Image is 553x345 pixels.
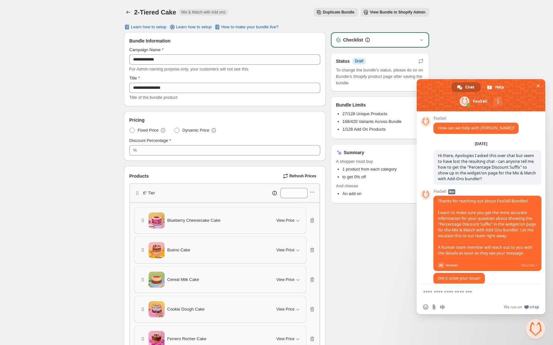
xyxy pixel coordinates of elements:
span: View Bundle in Shopify Admin [370,10,425,15]
span: 27/128 Unique Products [342,111,387,116]
button: Refresh Prices [280,172,320,181]
span: Send a file [431,304,437,310]
textarea: Compose your message... [423,289,525,295]
button: Back [124,8,133,17]
span: Thanks for reaching out about FoxSell Bundles! I want to make sure you get the most accurate info... [438,198,536,256]
span: FoxSell [433,116,519,121]
span: How can we help with [PERSON_NAME]? [438,125,514,131]
li: to get 0% off [342,174,424,180]
span: Bot [448,189,455,194]
span: Did it solve your issue? [438,275,480,281]
span: View Price [276,336,295,341]
span: Bueno Cake [167,247,190,253]
button: View Price [273,215,305,226]
span: 1/128 Add On Products [342,127,385,132]
li: An add on [342,191,424,197]
span: Cereal Milk Cake [167,276,199,283]
span: Draft [355,59,363,64]
span: View Price [276,277,295,282]
h3: Bundle Limits [336,102,366,108]
span: Audio message [440,304,445,310]
span: 168/420 Variants Across Bundle [342,119,402,124]
span: Mix & Match with Add ons [181,10,225,15]
span: Ferrero Rocher Cake [167,336,206,342]
img: Cookie Dough Cake [149,301,165,317]
span: Help [495,82,504,92]
span: Refresh Prices [289,173,316,179]
span: Crisp [530,304,539,310]
span: Answer [446,262,519,268]
img: Bueno Cake [149,242,165,258]
label: Title [129,75,140,81]
label: Discount Percentage [129,137,171,144]
h3: Checklist [343,37,363,43]
span: Fixed Price [138,127,159,134]
span: AI [438,262,444,268]
a: We run onCrisp [504,304,539,310]
a: Learn how to setup [165,23,216,32]
img: Cereal Milk Cake [149,272,165,288]
span: Duplicate Bundle [323,10,354,15]
button: Learn how to setup [120,23,170,32]
span: Learn how to setup [176,24,212,30]
span: Pricing [129,117,144,123]
button: View Bundle in Shopify Admin [361,8,429,17]
h3: Status [336,58,350,64]
span: Chat [465,82,474,92]
button: Duplicate Bundle [314,8,358,17]
img: Blueberry Cheesecake Cake [149,212,165,228]
h3: Summary [344,149,364,156]
span: View Price [276,307,295,312]
span: To change the bundle's status, please do so on Bundle's Shopify product page after saving the bundle [336,67,424,86]
span: For Admin naming purpose only, your customers will not see this [129,67,248,71]
button: View Price [273,334,305,344]
li: 1 product from each category [342,166,424,172]
div: Close chat [526,319,545,339]
span: Title of the bundle product [129,95,177,100]
span: FoxSell [433,189,541,194]
span: View Price [276,218,295,223]
button: View Price [273,304,305,314]
button: View Price [273,245,305,255]
span: Bundle Information [129,38,170,44]
span: Close chat [535,82,541,89]
h1: 2-Tiered Cake [134,8,176,16]
span: Products [129,173,149,179]
span: Cookie Dough Cake [167,306,204,312]
span: Hi there, Apologies I asked this over chat but seem to have lost the resulting chat - can anyone ... [438,153,536,182]
span: We run on [504,304,522,310]
div: % [133,147,137,154]
span: And choose [336,183,424,189]
div: Chat [451,82,481,92]
div: Help [481,82,511,92]
div: More channels [494,97,502,106]
button: View Price [273,275,305,285]
span: Insert an emoji [423,304,428,310]
span: Learn how to setup [131,24,167,30]
span: Dynamic Price [182,127,209,134]
span: A shopper must buy [336,158,424,165]
span: View Price [276,247,295,253]
div: [DATE] [475,142,487,146]
span: How to make your bundle live? [221,24,278,30]
span: Blueberry Cheesecake Cake [167,217,220,224]
span: Sources [521,262,537,268]
p: 6" Tier [143,190,155,196]
button: How to make your bundle live? [210,23,282,32]
label: Campaign Name [129,47,164,53]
